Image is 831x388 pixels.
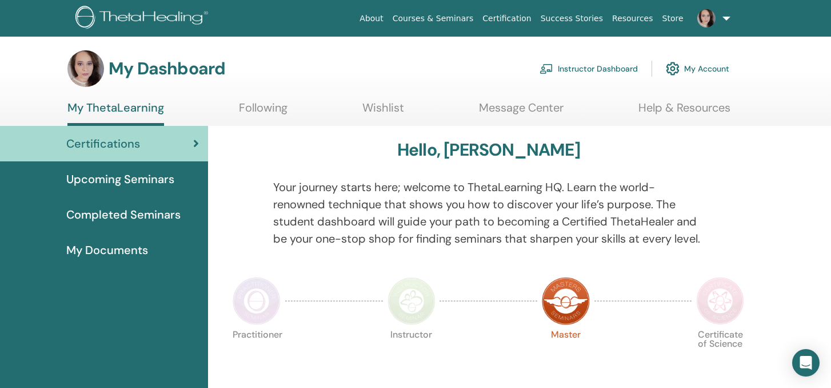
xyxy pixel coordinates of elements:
a: About [355,8,387,29]
p: Practitioner [233,330,281,378]
p: Master [542,330,590,378]
span: Completed Seminars [66,206,181,223]
div: Open Intercom Messenger [792,349,820,377]
a: Help & Resources [638,101,730,123]
a: Instructor Dashboard [540,56,638,81]
img: default.jpg [697,9,716,27]
span: Upcoming Seminars [66,171,174,188]
img: Practitioner [233,277,281,325]
h3: Hello, [PERSON_NAME] [397,140,580,160]
a: My ThetaLearning [67,101,164,126]
a: Message Center [479,101,564,123]
img: logo.png [75,6,212,31]
img: Instructor [387,277,436,325]
p: Your journey starts here; welcome to ThetaLearning HQ. Learn the world-renowned technique that sh... [273,179,704,247]
img: chalkboard-teacher.svg [540,64,553,74]
p: Instructor [387,330,436,378]
p: Certificate of Science [696,330,744,378]
a: Courses & Seminars [388,8,478,29]
img: Master [542,277,590,325]
span: My Documents [66,241,148,259]
a: Store [658,8,688,29]
img: default.jpg [67,50,104,87]
a: Certification [478,8,536,29]
img: cog.svg [666,59,680,78]
img: Certificate of Science [696,277,744,325]
h3: My Dashboard [109,58,225,79]
a: Following [239,101,287,123]
a: Success Stories [536,8,608,29]
a: Wishlist [362,101,404,123]
a: My Account [666,56,729,81]
a: Resources [608,8,658,29]
span: Certifications [66,135,140,152]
